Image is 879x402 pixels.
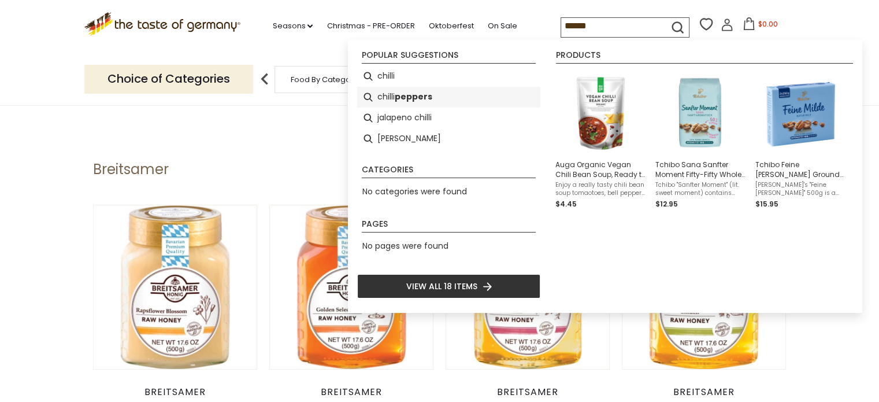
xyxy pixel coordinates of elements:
[755,71,846,210] a: Tchibo Feine Milde Ground CoffeeTchibo Feine [PERSON_NAME] Ground Coffee 17.6 oz[PERSON_NAME]'s "...
[291,75,358,84] a: Food By Category
[555,71,646,210] a: Auga Organic Vegan Chili Bean Soup, Ready to Eat, in Pouch, 14.1 oz.Enjoy a really tasty chili be...
[269,386,434,398] div: Breitsamer
[555,181,646,197] span: Enjoy a really tasty chili bean soup tomaotoes, bell peppers, sweet corn, red kidney beans, black...
[362,186,467,197] span: No categories were found
[272,20,313,32] a: Seasons
[406,280,477,293] span: View all 18 items
[395,90,432,104] b: peppers
[93,386,258,398] div: Breitsamer
[270,205,433,369] img: Breitsamer
[357,128,540,149] li: carl tchilling-hiryan
[446,386,610,398] div: Breitsamer
[655,71,746,210] a: Tchibo Sana Sanfter Whole BeanTchibo Sana Sanfter Moment Fifty-Fifty Whole Bean Coffee 17.6 ozTch...
[659,71,743,154] img: Tchibo Sana Sanfter Whole Bean
[755,181,846,197] span: [PERSON_NAME]'s "Feine [PERSON_NAME]" 500g is a coffee with refined coffee with mild aroma and fl...
[655,160,746,179] span: Tchibo Sana Sanfter Moment Fifty-Fifty Whole Bean Coffee 17.6 oz
[357,274,540,298] li: View all 18 items
[551,66,651,215] li: Auga Organic Vegan Chili Bean Soup, Ready to Eat, in Pouch, 14.1 oz.
[555,160,646,179] span: Auga Organic Vegan Chili Bean Soup, Ready to Eat, in Pouch, 14.1 oz.
[736,17,785,35] button: $0.00
[93,161,169,178] h1: Breitsamer
[655,199,678,209] span: $12.95
[357,66,540,87] li: chilli
[94,205,257,369] img: Breitsamer
[555,199,577,209] span: $4.45
[651,66,751,215] li: Tchibo Sana Sanfter Moment Fifty-Fifty Whole Bean Coffee 17.6 oz
[755,160,846,179] span: Tchibo Feine [PERSON_NAME] Ground Coffee 17.6 oz
[84,65,253,93] p: Choice of Categories
[253,68,276,91] img: previous arrow
[362,165,536,178] li: Categories
[362,240,448,252] span: No pages were found
[487,20,517,32] a: On Sale
[357,108,540,128] li: jalapeno chilli
[758,19,777,29] span: $0.00
[622,386,787,398] div: Breitsamer
[357,87,540,108] li: chilli peppers
[759,71,843,154] img: Tchibo Feine Milde Ground Coffee
[362,220,536,233] li: Pages
[348,40,862,314] div: Instant Search Results
[751,66,851,215] li: Tchibo Feine Milde Ground Coffee 17.6 oz
[362,51,536,64] li: Popular suggestions
[755,199,778,209] span: $15.95
[556,51,853,64] li: Products
[327,20,414,32] a: Christmas - PRE-ORDER
[655,181,746,197] span: Tchibo "Sanfter Moment" (lit. sweet moment) contains naturally mild whole beans, with a particula...
[428,20,473,32] a: Oktoberfest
